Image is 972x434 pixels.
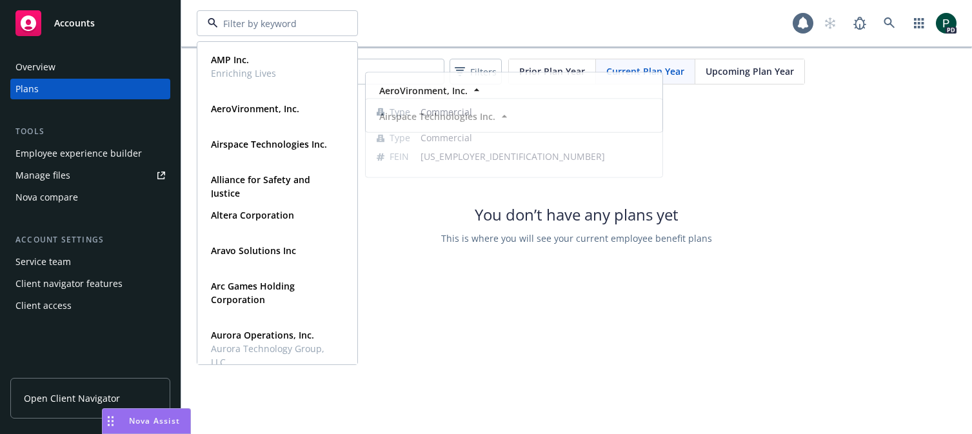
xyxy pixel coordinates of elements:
[211,209,294,221] strong: Altera Corporation
[211,103,299,115] strong: AeroVironment, Inc.
[24,391,120,405] span: Open Client Navigator
[10,79,170,99] a: Plans
[15,187,78,208] div: Nova compare
[211,66,276,80] span: Enriching Lives
[10,125,170,138] div: Tools
[441,232,712,245] span: This is where you will see your current employee benefit plans
[211,244,296,257] strong: Aravo Solutions Inc
[15,165,70,186] div: Manage files
[211,342,341,369] span: Aurora Technology Group, LLC
[218,17,332,30] input: Filter by keyword
[817,10,843,36] a: Start snowing
[211,173,310,199] strong: Alliance for Safety and Justice
[379,110,495,123] strong: Airspace Technologies Inc.
[54,18,95,28] span: Accounts
[15,295,72,316] div: Client access
[519,64,585,78] span: Prior Plan Year
[475,204,679,225] span: You don’t have any plans yet
[211,138,327,150] strong: Airspace Technologies Inc.
[10,187,170,208] a: Nova compare
[15,273,123,294] div: Client navigator features
[379,84,468,97] strong: AeroVironment, Inc.
[103,409,119,433] div: Drag to move
[15,79,39,99] div: Plans
[390,131,410,144] span: Type
[10,295,170,316] a: Client access
[15,252,71,272] div: Service team
[10,165,170,186] a: Manage files
[129,415,180,426] span: Nova Assist
[906,10,932,36] a: Switch app
[606,64,684,78] span: Current Plan Year
[706,64,794,78] span: Upcoming Plan Year
[470,65,497,79] span: Filters
[421,150,651,163] span: [US_EMPLOYER_IDENTIFICATION_NUMBER]
[847,10,873,36] a: Report a Bug
[421,131,651,144] span: Commercial
[10,143,170,164] a: Employee experience builder
[10,252,170,272] a: Service team
[211,54,249,66] strong: AMP Inc.
[936,13,957,34] img: photo
[450,59,502,84] button: Filters
[390,150,409,163] span: FEIN
[10,5,170,41] a: Accounts
[10,57,170,77] a: Overview
[211,280,295,306] strong: Arc Games Holding Corporation
[15,143,142,164] div: Employee experience builder
[10,273,170,294] a: Client navigator features
[452,63,499,81] span: Filters
[10,233,170,246] div: Account settings
[102,408,191,434] button: Nova Assist
[211,329,314,341] strong: Aurora Operations, Inc.
[15,57,55,77] div: Overview
[877,10,902,36] a: Search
